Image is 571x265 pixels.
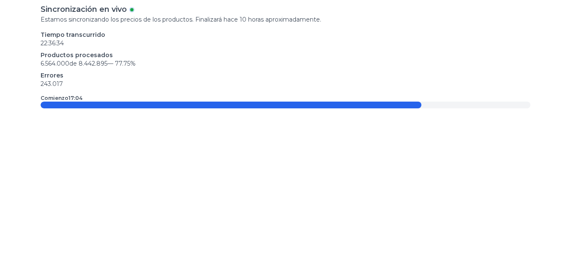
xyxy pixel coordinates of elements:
p: Tiempo transcurrido [41,30,530,39]
p: 6.564.000 de 8.442.895 — [41,59,530,68]
p: Errores [41,71,530,80]
span: 77.75 % [115,60,136,67]
time: 22:36:34 [41,39,64,47]
p: Productos procesados [41,51,530,59]
p: Estamos sincronizando los precios de los productos. Finalizará hace 10 horas aproximadamente. [41,15,530,24]
p: Comienzo [41,95,82,102]
p: 243.017 [41,80,530,88]
p: Sincronización en vivo [41,3,127,15]
time: 17:04 [68,95,82,101]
